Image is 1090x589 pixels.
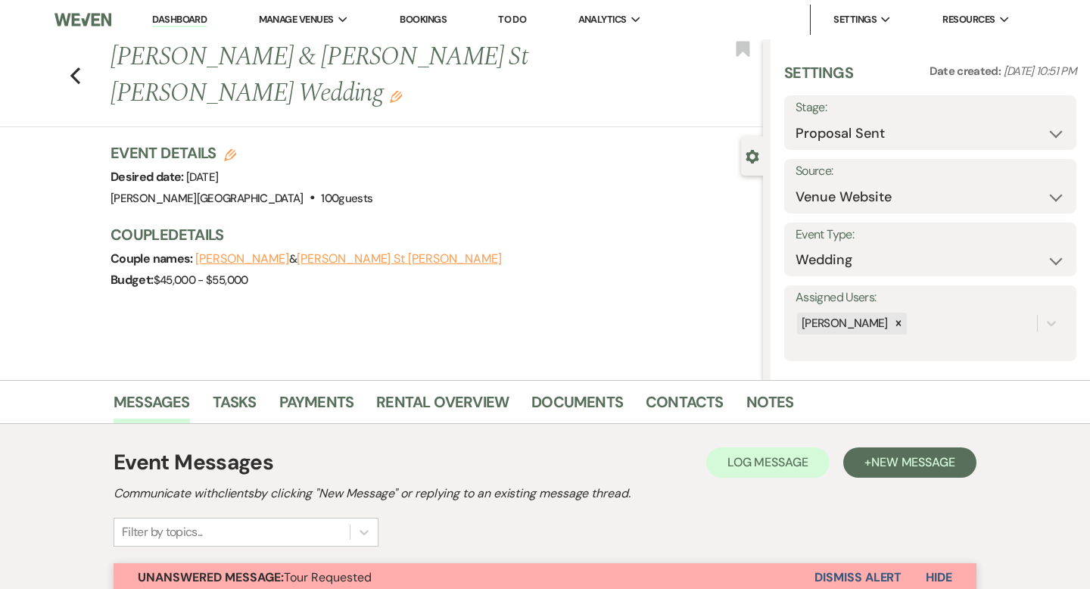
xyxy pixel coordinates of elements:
a: Dashboard [152,13,207,27]
a: Rental Overview [376,390,509,423]
span: Settings [833,12,877,27]
a: Notes [746,390,794,423]
h3: Couple Details [111,224,748,245]
span: Resources [942,12,995,27]
span: Manage Venues [259,12,334,27]
h2: Communicate with clients by clicking "New Message" or replying to an existing message thread. [114,485,976,503]
h3: Event Details [111,142,372,164]
strong: Unanswered Message: [138,569,284,585]
span: Analytics [578,12,627,27]
span: [DATE] [186,170,218,185]
button: Log Message [706,447,830,478]
img: Weven Logo [54,4,111,36]
a: Contacts [646,390,724,423]
button: Edit [390,89,402,103]
label: Event Type: [796,224,1065,246]
span: Desired date: [111,169,186,185]
div: [PERSON_NAME] [797,313,890,335]
span: [PERSON_NAME][GEOGRAPHIC_DATA] [111,191,304,206]
h1: [PERSON_NAME] & [PERSON_NAME] St [PERSON_NAME] Wedding [111,39,627,111]
span: $45,000 - $55,000 [154,273,248,288]
a: Payments [279,390,354,423]
label: Stage: [796,97,1065,119]
h3: Settings [784,62,853,95]
h1: Event Messages [114,447,273,478]
span: Hide [926,569,952,585]
span: [DATE] 10:51 PM [1004,64,1076,79]
a: Bookings [400,13,447,26]
button: [PERSON_NAME] [195,253,289,265]
span: Tour Requested [138,569,372,585]
span: Couple names: [111,251,195,266]
button: Close lead details [746,148,759,163]
span: Date created: [930,64,1004,79]
span: 100 guests [321,191,372,206]
button: +New Message [843,447,976,478]
a: Tasks [213,390,257,423]
span: Budget: [111,272,154,288]
span: Log Message [727,454,808,470]
a: Documents [531,390,623,423]
span: New Message [871,454,955,470]
button: [PERSON_NAME] St [PERSON_NAME] [297,253,502,265]
label: Assigned Users: [796,287,1065,309]
span: & [195,251,502,266]
label: Source: [796,160,1065,182]
a: To Do [498,13,526,26]
div: Filter by topics... [122,523,203,541]
a: Messages [114,390,190,423]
